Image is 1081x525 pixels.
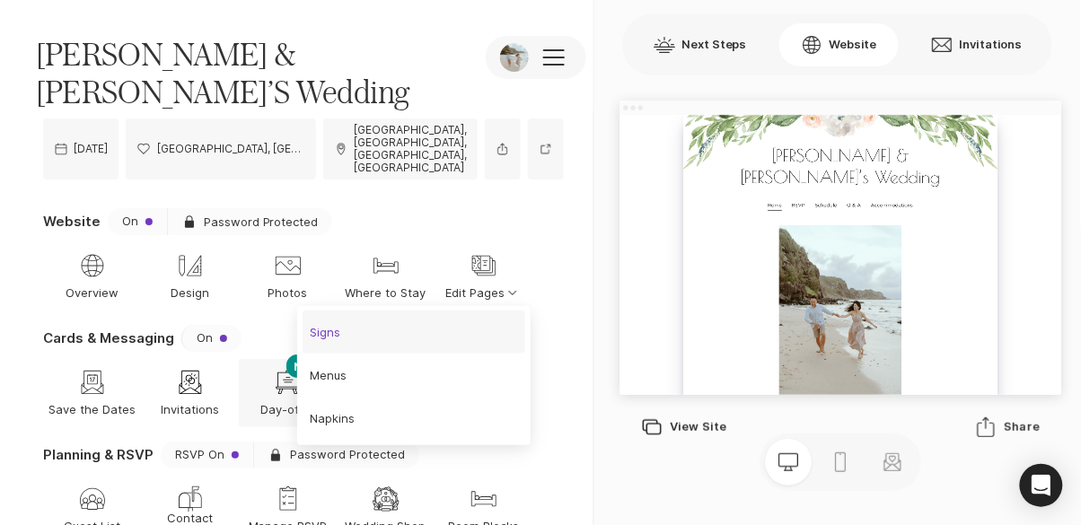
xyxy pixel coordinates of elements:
button: Password Protected [253,442,419,468]
a: [GEOGRAPHIC_DATA], [GEOGRAPHIC_DATA], [GEOGRAPHIC_DATA]加拿大 [126,118,315,179]
a: Where to Stay [337,242,435,311]
p: New [286,354,330,378]
p: Photos [268,284,308,301]
p: Design [171,284,209,301]
a: [DATE] [43,118,119,179]
a: Save the Dates [43,359,141,427]
button: RSVP On [161,442,253,468]
div: Contact Collector [176,485,205,513]
div: Napkins [310,410,355,426]
a: Photos [239,242,337,311]
img: Event Photo [500,43,529,72]
div: Guest List [78,485,107,513]
p: Website [43,212,101,231]
p: Ancaster Mill, Old Dundas Road, 安卡斯特安大略省加拿大 [157,143,305,155]
a: [GEOGRAPHIC_DATA], [GEOGRAPHIC_DATA], [GEOGRAPHIC_DATA], [GEOGRAPHIC_DATA] [323,118,478,179]
div: Menus [310,367,347,383]
a: Accommodations [735,248,859,279]
svg: Preview desktop [778,451,799,473]
span: [PERSON_NAME] & [PERSON_NAME]’s Wedding [36,36,457,111]
div: Overview [78,251,107,280]
div: Invitations [176,368,205,397]
a: Schedule [572,248,637,279]
div: Where to Stay [372,251,400,280]
a: Invitations [141,359,239,427]
p: Edit Pages [446,284,522,301]
p: Where to Stay [346,284,426,301]
div: View Site [641,416,726,438]
div: Room Blocks [470,485,498,513]
button: Next Steps [632,23,769,66]
button: Invitations [910,23,1044,66]
button: On [108,208,167,235]
a: Password Protected [167,208,332,235]
span: Password Protected [290,448,405,461]
button: On [181,325,242,352]
a: Design [141,242,239,311]
div: Save the Dates [78,368,107,397]
a: Home [434,248,475,279]
a: Q & A [665,248,707,279]
a: Menus [303,354,525,397]
p: Invitations [161,401,219,417]
p: Planning & RSVP [43,445,154,464]
svg: Preview matching stationery [882,451,903,473]
button: Edit Pages [435,242,532,311]
svg: Preview mobile [830,451,851,473]
div: Open Intercom Messenger [1020,464,1063,507]
div: Design [176,251,205,280]
span: Password Protected [204,214,318,230]
div: Share [975,416,1040,438]
p: Save the Dates [48,401,136,417]
span: [DATE] [74,143,108,155]
a: Overview [43,242,141,311]
p: Cards & Messaging [43,328,174,347]
div: Edit Pages [470,251,498,280]
div: Photos [274,251,303,280]
div: Day-of [274,368,303,397]
button: Website [779,23,899,66]
div: Wedding Shop [372,485,400,513]
a: Signs [303,311,525,354]
a: Napkins [303,397,525,440]
a: RSVP [504,248,543,279]
p: Day-of [260,401,315,417]
div: Manage RSVP [274,485,303,513]
button: Share event information [485,118,521,179]
button: NewDay-ofSignsMenusNapkins [239,359,337,427]
div: Signs [310,324,340,340]
a: Preview website [528,118,564,179]
p: Overview [66,284,119,301]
